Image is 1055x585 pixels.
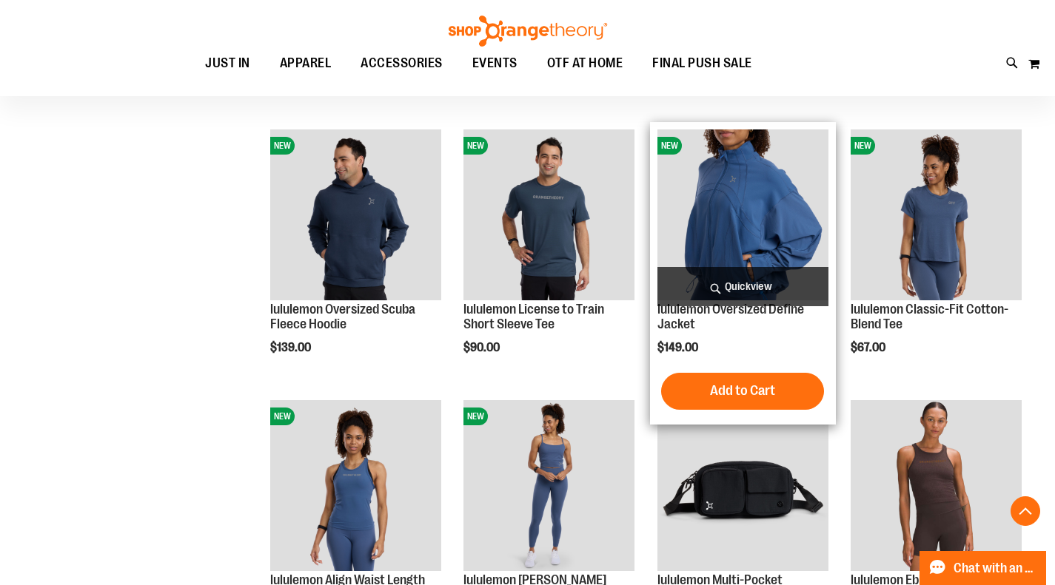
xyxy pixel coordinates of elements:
a: lululemon Classic-Fit Cotton-Blend TeeNEW [851,129,1022,302]
img: lululemon Align Waist Length Racerback Tank [270,400,441,571]
a: FINAL PUSH SALE [637,47,767,81]
img: lululemon Classic-Fit Cotton-Blend Tee [851,129,1022,300]
button: Chat with an Expert [920,551,1047,585]
button: Add to Cart [661,373,824,410]
span: Add to Cart [710,382,775,399]
span: ACCESSORIES [361,47,443,80]
a: lululemon Oversized Define Jacket [657,302,804,331]
div: product [650,122,836,425]
a: OTF AT HOME [532,47,638,81]
a: lululemon Multi-Pocket Crossbody [657,400,828,573]
span: JUST IN [205,47,250,80]
span: EVENTS [472,47,518,80]
span: NEW [463,408,488,425]
span: $67.00 [851,341,888,354]
img: lululemon Oversized Define Jacket [657,129,828,300]
span: $139.00 [270,341,313,354]
img: lululemon License to Train Short Sleeve Tee [463,129,634,300]
a: lululemon License to Train Short Sleeve Tee [463,302,604,331]
div: product [263,122,449,392]
img: lululemon Ebb to Street Cropped Racerback Tank [851,400,1022,571]
span: APPAREL [280,47,332,80]
span: NEW [657,137,682,155]
span: OTF AT HOME [547,47,623,80]
a: lululemon Wunder Train Strappy TankNEW [463,400,634,573]
img: lululemon Multi-Pocket Crossbody [657,400,828,571]
span: FINAL PUSH SALE [652,47,752,80]
div: product [843,122,1029,392]
a: APPAREL [265,47,346,80]
span: NEW [851,137,875,155]
img: Shop Orangetheory [446,16,609,47]
img: lululemon Wunder Train Strappy Tank [463,400,634,571]
span: $90.00 [463,341,502,354]
a: lululemon Align Waist Length Racerback TankNEW [270,400,441,573]
span: NEW [270,408,295,425]
span: NEW [270,137,295,155]
a: lululemon Classic-Fit Cotton-Blend Tee [851,302,1008,331]
a: lululemon Oversized Define JacketNEW [657,129,828,302]
a: Quickview [657,267,828,306]
button: Back To Top [1011,496,1040,526]
div: product [456,122,642,392]
a: EVENTS [458,47,532,81]
a: lululemon Oversized Scuba Fleece HoodieNEW [270,129,441,302]
a: lululemon License to Train Short Sleeve TeeNEW [463,129,634,302]
a: lululemon Oversized Scuba Fleece Hoodie [270,302,415,331]
span: NEW [463,137,488,155]
span: Chat with an Expert [954,561,1037,575]
a: ACCESSORIES [346,47,458,81]
a: lululemon Ebb to Street Cropped Racerback Tank [851,400,1022,573]
span: $149.00 [657,341,700,354]
a: JUST IN [190,47,265,81]
img: lululemon Oversized Scuba Fleece Hoodie [270,129,441,300]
